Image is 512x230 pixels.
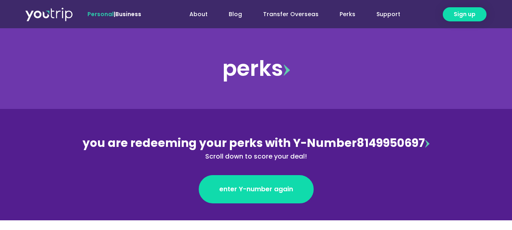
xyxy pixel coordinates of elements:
a: Blog [218,7,253,22]
a: enter Y-number again [199,175,314,203]
a: Perks [329,7,366,22]
a: Sign up [443,7,487,21]
a: Transfer Overseas [253,7,329,22]
a: Support [366,7,411,22]
div: Scroll down to score your deal! [81,152,432,161]
span: Sign up [454,10,476,19]
a: Business [115,10,141,18]
nav: Menu [163,7,411,22]
span: you are redeeming your perks with Y-Number [83,135,357,151]
span: enter Y-number again [219,184,293,194]
span: Personal [87,10,114,18]
div: 8149950697 [81,135,432,161]
a: About [179,7,218,22]
span: | [87,10,141,18]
